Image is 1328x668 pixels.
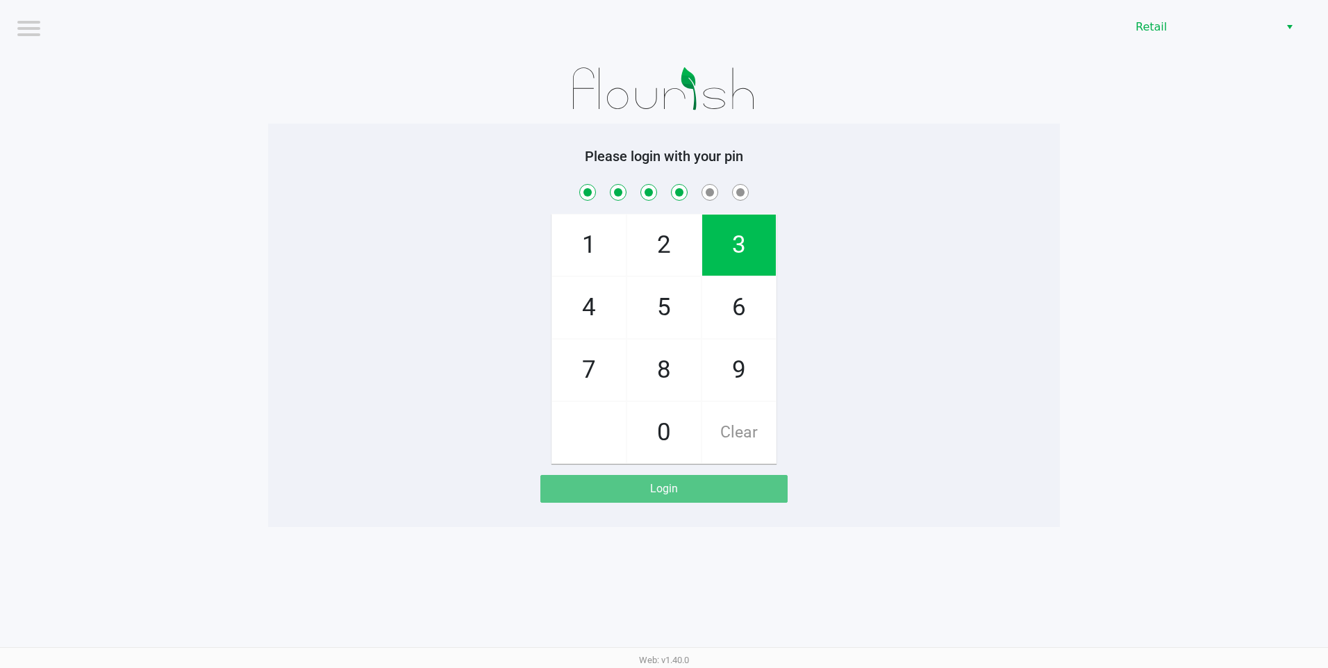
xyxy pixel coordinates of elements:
button: Select [1279,15,1300,40]
span: Retail [1136,19,1271,35]
h5: Please login with your pin [279,148,1049,165]
span: Clear [702,402,776,463]
span: 1 [552,215,626,276]
span: 4 [552,277,626,338]
span: 6 [702,277,776,338]
span: 5 [627,277,701,338]
span: 9 [702,340,776,401]
span: 3 [702,215,776,276]
span: Web: v1.40.0 [639,655,689,665]
span: 7 [552,340,626,401]
span: 0 [627,402,701,463]
span: 8 [627,340,701,401]
span: 2 [627,215,701,276]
